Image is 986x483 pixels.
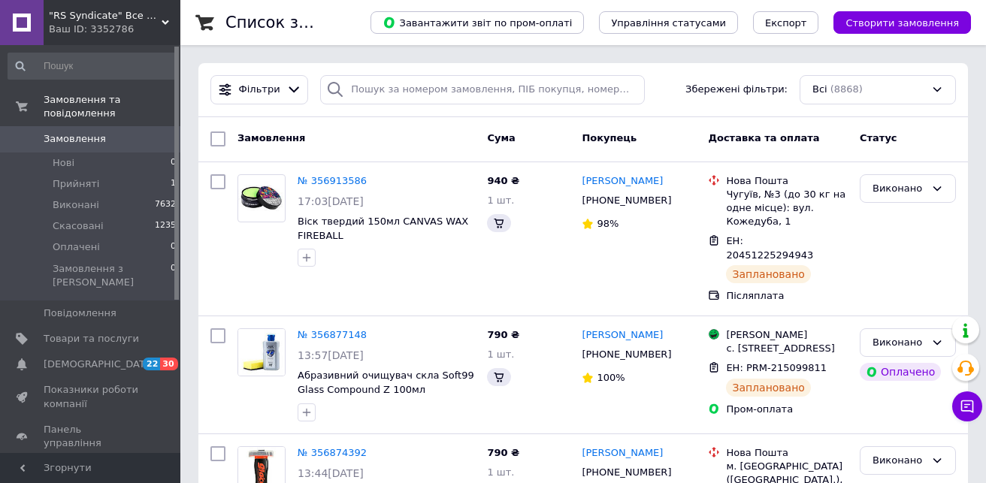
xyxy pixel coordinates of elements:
[726,188,848,229] div: Чугуїв, №3 (до 30 кг на одне місце): вул. Кожедуба, 1
[873,335,925,351] div: Виконано
[487,466,514,478] span: 1 шт.
[53,177,99,191] span: Прийняті
[298,447,367,458] a: № 356874392
[49,9,162,23] span: "RS Syndicate" Все для детейлінгу, клінінгу та автомийок
[298,349,364,361] span: 13:57[DATE]
[726,289,848,303] div: Післяплата
[44,358,155,371] span: [DEMOGRAPHIC_DATA]
[726,446,848,460] div: Нова Пошта
[383,16,572,29] span: Завантажити звіт по пром-оплаті
[487,349,514,360] span: 1 шт.
[726,265,811,283] div: Заплановано
[873,453,925,469] div: Виконано
[582,174,663,189] a: [PERSON_NAME]
[371,11,584,34] button: Завантажити звіт по пром-оплаті
[726,328,848,342] div: [PERSON_NAME]
[237,174,286,222] a: Фото товару
[845,17,959,29] span: Створити замовлення
[53,240,100,254] span: Оплачені
[582,132,637,143] span: Покупець
[487,195,514,206] span: 1 шт.
[239,83,280,97] span: Фільтри
[818,17,971,28] a: Створити замовлення
[579,345,674,364] div: [PHONE_NUMBER]
[726,342,848,355] div: с. [STREET_ADDRESS]
[708,132,819,143] span: Доставка та оплата
[582,328,663,343] a: [PERSON_NAME]
[237,132,305,143] span: Замовлення
[726,174,848,188] div: Нова Пошта
[582,446,663,460] a: [PERSON_NAME]
[860,132,897,143] span: Статус
[579,463,674,482] div: [PHONE_NUMBER]
[833,11,971,34] button: Створити замовлення
[812,83,827,97] span: Всі
[685,83,788,97] span: Збережені фільтри:
[298,370,474,395] a: Абразивний очищувач скла Soft99 Glass Compound Z 100мл
[873,181,925,197] div: Виконано
[225,14,378,32] h1: Список замовлень
[44,383,139,410] span: Показники роботи компанії
[298,175,367,186] a: № 356913586
[49,23,180,36] div: Ваш ID: 3352786
[753,11,819,34] button: Експорт
[726,403,848,416] div: Пром-оплата
[8,53,177,80] input: Пошук
[298,216,468,241] a: Віск твердий 150мл CANVAS WAX FIREBALL
[298,195,364,207] span: 17:03[DATE]
[44,332,139,346] span: Товари та послуги
[238,181,285,215] img: Фото товару
[726,362,827,373] span: ЕН: PRM-215099811
[579,191,674,210] div: [PHONE_NUMBER]
[160,358,177,370] span: 30
[171,156,176,170] span: 0
[487,175,519,186] span: 940 ₴
[155,219,176,233] span: 1235
[487,329,519,340] span: 790 ₴
[44,423,139,450] span: Панель управління
[171,240,176,254] span: 0
[237,328,286,376] a: Фото товару
[53,156,74,170] span: Нові
[611,17,726,29] span: Управління статусами
[597,218,619,229] span: 98%
[298,467,364,479] span: 13:44[DATE]
[171,177,176,191] span: 1
[44,132,106,146] span: Замовлення
[487,132,515,143] span: Cума
[726,235,813,261] span: ЕН: 20451225294943
[53,262,171,289] span: Замовлення з [PERSON_NAME]
[830,83,863,95] span: (8868)
[53,198,99,212] span: Виконані
[155,198,176,212] span: 7632
[238,329,285,376] img: Фото товару
[599,11,738,34] button: Управління статусами
[597,372,625,383] span: 100%
[860,363,941,381] div: Оплачено
[765,17,807,29] span: Експорт
[487,447,519,458] span: 790 ₴
[44,306,116,320] span: Повідомлення
[952,391,982,421] button: Чат з покупцем
[53,219,104,233] span: Скасовані
[726,379,811,397] div: Заплановано
[320,75,645,104] input: Пошук за номером замовлення, ПІБ покупця, номером телефону, Email, номером накладної
[44,93,180,120] span: Замовлення та повідомлення
[171,262,176,289] span: 0
[143,358,160,370] span: 22
[298,329,367,340] a: № 356877148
